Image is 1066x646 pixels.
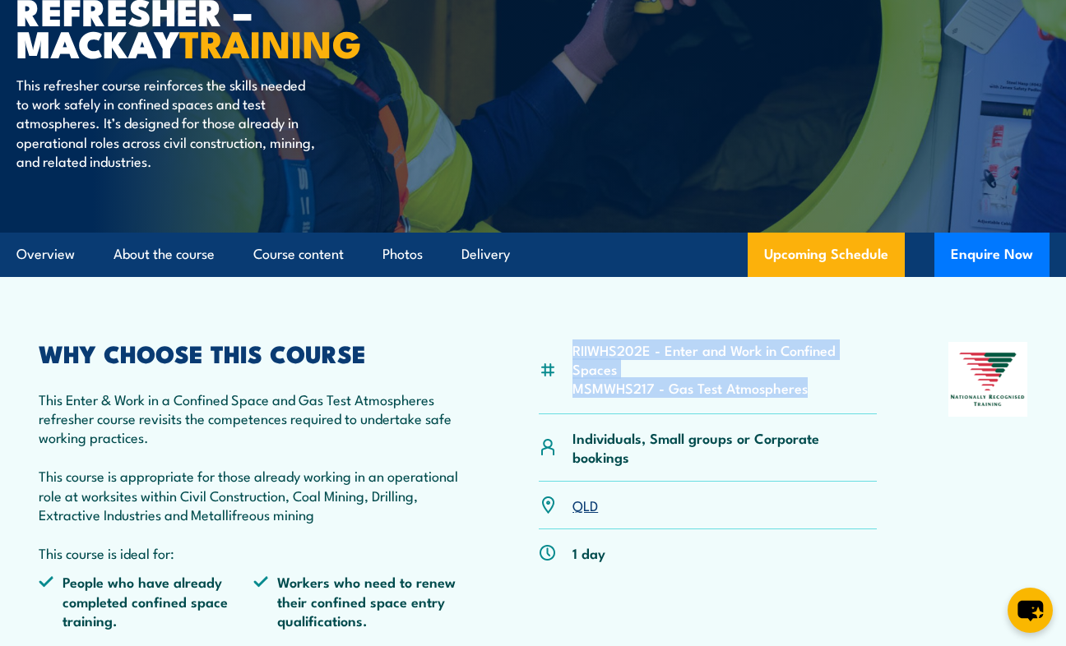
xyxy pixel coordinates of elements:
li: MSMWHS217 - Gas Test Atmospheres [572,378,876,397]
a: Upcoming Schedule [748,233,905,277]
p: Individuals, Small groups or Corporate bookings [572,428,876,467]
button: Enquire Now [934,233,1050,277]
a: Delivery [461,233,510,276]
a: Overview [16,233,75,276]
p: This refresher course reinforces the skills needed to work safely in confined spaces and test atm... [16,75,317,171]
a: Photos [382,233,423,276]
button: chat-button [1008,588,1053,633]
a: About the course [114,233,215,276]
strong: TRAINING [179,14,362,71]
li: People who have already completed confined space training. [39,572,253,630]
img: Nationally Recognised Training logo. [948,342,1027,417]
p: 1 day [572,543,605,562]
a: Course content [253,233,344,276]
p: This Enter & Work in a Confined Space and Gas Test Atmospheres refresher course revisits the comp... [39,390,467,563]
li: RIIWHS202E - Enter and Work in Confined Spaces [572,340,876,379]
h2: WHY CHOOSE THIS COURSE [39,342,467,363]
li: Workers who need to renew their confined space entry qualifications. [253,572,468,630]
a: QLD [572,495,598,514]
